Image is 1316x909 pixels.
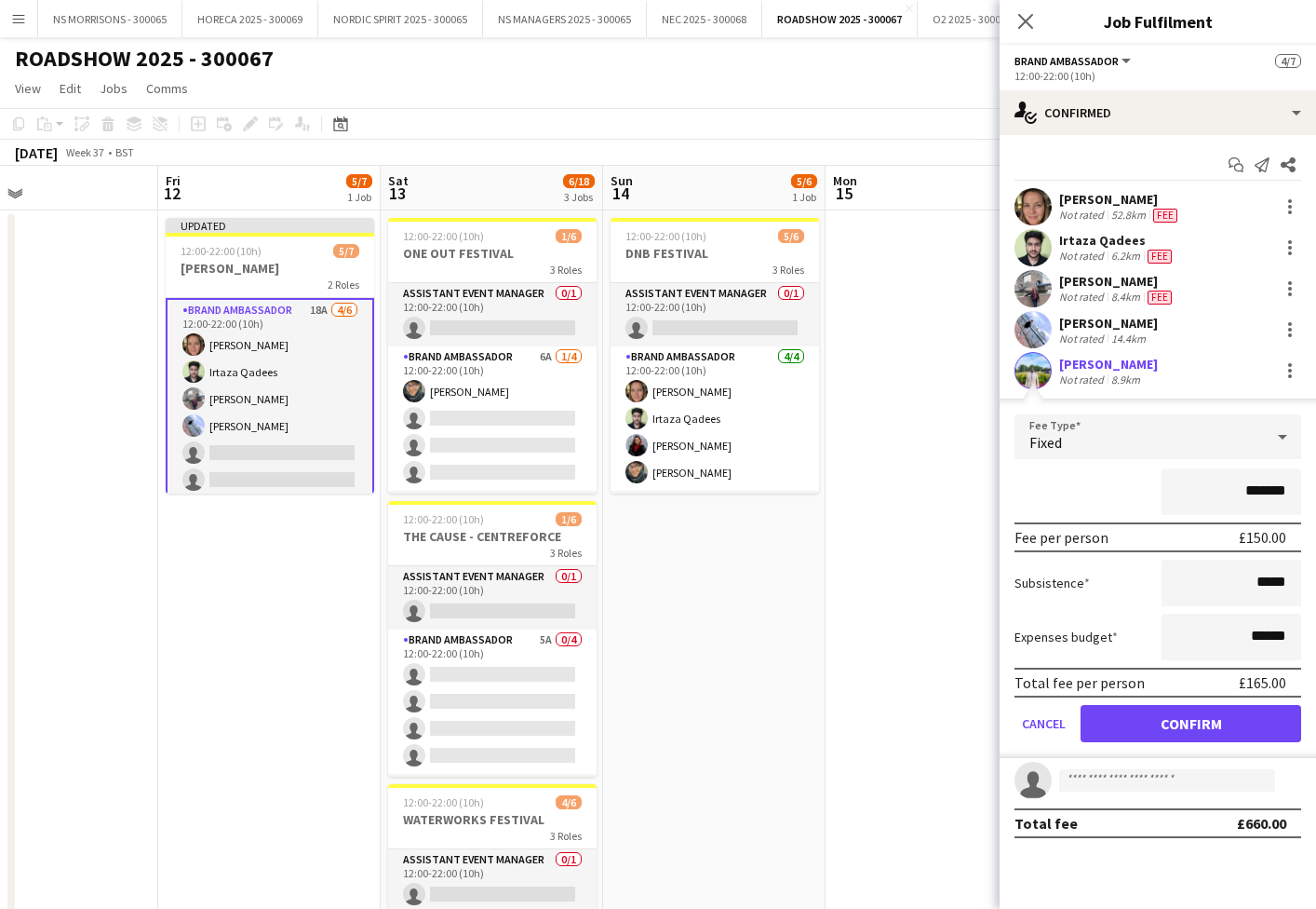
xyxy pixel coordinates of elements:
div: Updated [166,218,374,233]
span: 2 Roles [328,278,359,292]
div: £165.00 [1239,673,1286,692]
app-job-card: 12:00-22:00 (10h)1/6ONE OUT FESTIVAL3 RolesAssistant Event Manager0/112:00-22:00 (10h) Brand Amba... [388,218,597,494]
app-card-role: Assistant Event Manager0/112:00-22:00 (10h) [388,283,597,346]
div: 1 Job [792,190,816,204]
button: O2 2025 - 300066 [918,1,1027,37]
span: Sat [388,172,409,189]
span: 3 Roles [772,263,804,277]
button: HORECA 2025 - 300069 [182,1,318,37]
app-card-role: Assistant Event Manager0/112:00-22:00 (10h) [611,283,819,346]
div: [PERSON_NAME] [1059,273,1175,290]
app-card-role: Brand Ambassador4/412:00-22:00 (10h)[PERSON_NAME]Irtaza Qadees[PERSON_NAME][PERSON_NAME] [611,346,819,491]
div: [PERSON_NAME] [1059,356,1158,373]
span: Brand Ambassador [1014,54,1119,68]
div: Crew has different fees then in role [1144,290,1175,305]
span: 1/6 [556,229,582,243]
app-card-role: Brand Ambassador5A0/412:00-22:00 (10h) [388,630,597,774]
div: 3 Jobs [564,190,594,204]
span: 12:00-22:00 (10h) [625,229,706,243]
span: 5/7 [346,174,372,188]
div: Crew has different fees then in role [1144,249,1175,264]
span: 15 [830,183,857,204]
span: Week 37 [61,145,108,159]
div: Total fee per person [1014,673,1145,692]
app-job-card: 12:00-22:00 (10h)1/6THE CAUSE - CENTREFORCE3 RolesAssistant Event Manager0/112:00-22:00 (10h) Bra... [388,501,597,777]
a: Edit [52,76,88,101]
div: Irtaza Qadees [1059,232,1175,249]
span: 14 [608,183,633,204]
app-card-role: Brand Ambassador6A1/412:00-22:00 (10h)[PERSON_NAME] [388,346,597,491]
div: £660.00 [1237,814,1286,833]
a: View [7,76,48,101]
span: Fee [1148,291,1172,305]
button: NS MANAGERS 2025 - 300065 [483,1,647,37]
span: 5/6 [778,229,804,243]
h3: ONE OUT FESTIVAL [388,245,597,262]
div: 12:00-22:00 (10h) [1014,69,1301,83]
span: 3 Roles [550,546,582,560]
div: 1 Job [347,190,371,204]
span: 12 [163,183,181,204]
span: 5/7 [333,244,359,258]
div: 8.4km [1108,290,1144,305]
div: £150.00 [1239,528,1286,547]
span: 4/6 [556,795,582,809]
button: Brand Ambassador [1014,54,1134,68]
span: 13 [385,183,409,204]
span: Comms [146,80,188,97]
span: 5/6 [791,174,817,188]
span: 1/6 [556,512,582,526]
app-card-role: Assistant Event Manager0/112:00-22:00 (10h) [388,566,597,630]
div: 52.8km [1108,208,1149,223]
h3: THE CAUSE - CENTREFORCE [388,528,597,545]
span: Fixed [1029,433,1062,452]
button: NEC 2025 - 300068 [647,1,762,37]
button: NORDIC SPIRIT 2025 - 300065 [318,1,483,37]
button: Cancel [1014,705,1073,742]
span: 12:00-22:00 (10h) [181,244,262,258]
span: Jobs [100,80,128,97]
span: 6/18 [563,174,595,188]
button: NS MORRISONS - 300065 [38,1,182,37]
div: BST [115,145,134,159]
h1: ROADSHOW 2025 - 300067 [15,45,274,73]
label: Subsistence [1014,575,1090,591]
div: Not rated [1059,332,1108,346]
a: Jobs [92,76,135,101]
a: Comms [139,76,195,101]
div: Confirmed [1000,90,1316,135]
div: [PERSON_NAME] [1059,191,1181,208]
span: View [15,80,41,97]
h3: DNB FESTIVAL [611,245,819,262]
div: Not rated [1059,373,1108,387]
span: Sun [611,172,633,189]
span: Fri [166,172,181,189]
h3: WATERWORKS FESTIVAL [388,811,597,828]
span: Mon [833,172,857,189]
div: 8.9km [1108,373,1144,387]
span: Fee [1153,209,1177,223]
span: 12:00-22:00 (10h) [403,795,484,809]
span: 4/7 [1275,54,1301,68]
span: Fee [1148,250,1172,264]
span: 12:00-22:00 (10h) [403,512,484,526]
div: Not rated [1059,290,1108,305]
label: Expenses budget [1014,629,1118,645]
h3: [PERSON_NAME] [166,260,374,277]
div: 14.4km [1108,332,1149,346]
div: Not rated [1059,208,1108,223]
span: Edit [60,80,81,97]
h3: Job Fulfilment [1000,9,1316,34]
div: [PERSON_NAME] [1059,315,1158,332]
button: ROADSHOW 2025 - 300067 [762,1,918,37]
div: Crew has different fees then in role [1149,208,1181,223]
span: 3 Roles [550,263,582,277]
app-job-card: Updated12:00-22:00 (10h)5/7[PERSON_NAME]2 RolesBrand Ambassador18A4/612:00-22:00 (10h)[PERSON_NAM... [166,218,374,494]
app-job-card: 12:00-22:00 (10h)5/6DNB FESTIVAL3 RolesAssistant Event Manager0/112:00-22:00 (10h) Brand Ambassad... [611,218,819,494]
div: 6.2km [1108,249,1144,264]
span: 3 Roles [550,829,582,843]
span: 12:00-22:00 (10h) [403,229,484,243]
